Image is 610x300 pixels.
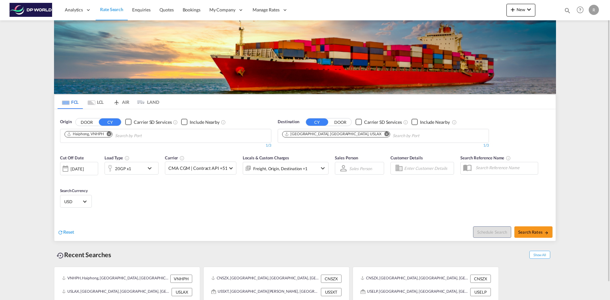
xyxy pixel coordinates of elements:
[115,131,175,141] input: Chips input.
[125,119,172,125] md-checkbox: Checkbox No Ink
[529,251,550,259] span: Show All
[54,248,114,262] div: Recent Searches
[514,226,552,238] button: Search Ratesicon-arrow-right
[575,4,589,16] div: Help
[470,288,491,296] div: USELP
[58,230,63,235] md-icon: icon-refresh
[67,131,105,137] div: Press delete to remove this chip.
[306,118,328,126] button: CY
[99,118,121,126] button: CY
[10,3,52,17] img: c08ca190194411f088ed0f3ba295208c.png
[243,155,289,160] span: Locals & Custom Charges
[470,275,491,283] div: CNSZX
[243,162,329,175] div: Freight Origin Destination Factory Stuffingicon-chevron-down
[132,7,151,12] span: Enquiries
[319,164,327,172] md-icon: icon-chevron-down
[253,164,308,173] div: Freight Origin Destination Factory Stuffing
[105,162,159,175] div: 20GP x1icon-chevron-down
[460,155,511,160] span: Search Reference Name
[60,175,65,183] md-datepicker: Select
[281,129,456,141] md-chips-wrap: Chips container. Use arrow keys to select chips.
[172,288,192,296] div: USLAX
[108,95,134,109] md-tab-item: AIR
[356,119,402,125] md-checkbox: Checkbox No Ink
[506,156,511,161] md-icon: Your search will be saved by the below given name
[115,164,131,173] div: 20GP x1
[506,4,535,17] button: icon-plus 400-fgNewicon-chevron-down
[64,199,82,204] span: USD
[278,143,489,148] div: 1/3
[393,131,453,141] input: Chips input.
[103,131,112,138] button: Remove
[170,275,192,283] div: VNHPH
[221,120,226,125] md-icon: Unchecked: Ignores neighbouring ports when fetching rates.Checked : Includes neighbouring ports w...
[564,7,571,17] div: icon-magnify
[452,120,457,125] md-icon: Unchecked: Ignores neighbouring ports when fetching rates.Checked : Includes neighbouring ports w...
[473,226,511,238] button: Note: By default Schedule search will only considerorigin ports, destination ports and cut off da...
[390,155,423,160] span: Customer Details
[60,155,84,160] span: Cut Off Date
[544,230,549,235] md-icon: icon-arrow-right
[589,5,599,15] div: R
[349,164,373,173] md-select: Sales Person
[105,155,130,160] span: Load Type
[183,7,200,12] span: Bookings
[62,288,170,296] div: USLAX, Los Angeles, CA, United States, North America, Americas
[472,163,538,172] input: Search Reference Name
[364,119,402,125] div: Carrier SD Services
[329,118,351,126] button: DOOR
[284,131,383,137] div: Press delete to remove this chip.
[173,120,178,125] md-icon: Unchecked: Search for CY (Container Yard) services for all selected carriers.Checked : Search for...
[76,118,98,126] button: DOOR
[403,120,408,125] md-icon: Unchecked: Search for CY (Container Yard) services for all selected carriers.Checked : Search for...
[564,7,571,14] md-icon: icon-magnify
[380,131,390,138] button: Remove
[58,95,159,109] md-pagination-wrapper: Use the left and right arrow keys to navigate between tabs
[518,230,549,235] span: Search Rates
[211,275,319,283] div: CNSZX, Shenzhen, China, Greater China & Far East Asia, Asia Pacific
[190,119,220,125] div: Include Nearby
[509,6,517,13] md-icon: icon-plus 400-fg
[284,131,382,137] div: Los Angeles, CA, USLAX
[209,7,235,13] span: My Company
[60,119,71,125] span: Origin
[60,188,88,193] span: Search Currency
[180,156,185,161] md-icon: The selected Trucker/Carrierwill be displayed in the rate results If the rates are from another f...
[211,288,319,296] div: USSXT, Santa Teresa, NM, United States, North America, Americas
[64,197,88,206] md-select: Select Currency: $ USDUnited States Dollar
[58,229,74,236] div: icon-refreshReset
[64,129,178,141] md-chips-wrap: Chips container. Use arrow keys to select chips.
[100,7,123,12] span: Rate Search
[253,7,280,13] span: Manage Rates
[404,163,452,173] input: Enter Customer Details
[159,7,173,12] span: Quotes
[71,166,84,172] div: [DATE]
[181,119,220,125] md-checkbox: Checkbox No Ink
[575,4,586,15] span: Help
[63,229,74,235] span: Reset
[113,98,120,103] md-icon: icon-airplane
[278,119,299,125] span: Destination
[411,119,450,125] md-checkbox: Checkbox No Ink
[58,95,83,109] md-tab-item: FCL
[335,155,358,160] span: Sales Person
[54,20,556,94] img: LCL+%26+FCL+BACKGROUND.png
[165,155,185,160] span: Carrier
[60,162,98,175] div: [DATE]
[168,165,227,171] span: CMA CGM | Contract API +51
[361,275,469,283] div: CNSZX, Shenzhen, China, Greater China & Far East Asia, Asia Pacific
[83,95,108,109] md-tab-item: LCL
[125,156,130,161] md-icon: icon-information-outline
[321,275,342,283] div: CNSZX
[54,109,556,241] div: OriginDOOR CY Checkbox No InkUnchecked: Search for CY (Container Yard) services for all selected ...
[146,164,157,172] md-icon: icon-chevron-down
[509,7,533,12] span: New
[67,131,104,137] div: Haiphong, VNHPH
[361,288,469,296] div: USELP, El Paso, TX, United States, North America, Americas
[65,7,83,13] span: Analytics
[420,119,450,125] div: Include Nearby
[525,6,533,13] md-icon: icon-chevron-down
[62,275,169,283] div: VNHPH, Haiphong, Viet Nam, South East Asia, Asia Pacific
[134,119,172,125] div: Carrier SD Services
